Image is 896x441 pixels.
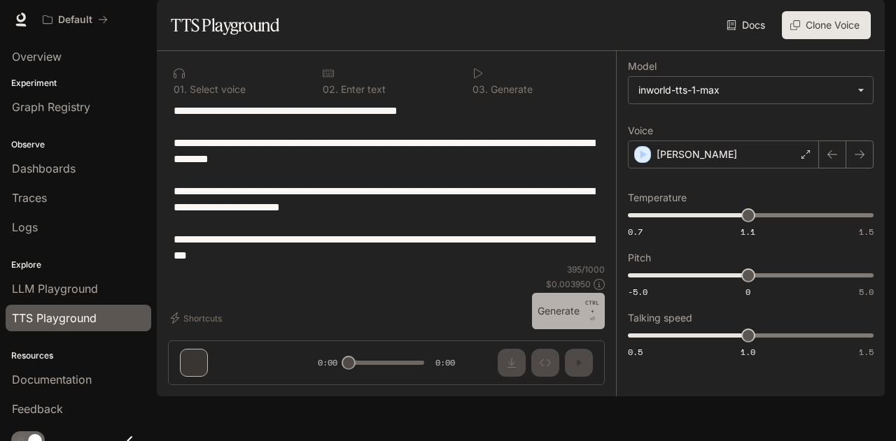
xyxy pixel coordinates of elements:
a: Docs [724,11,771,39]
p: ⏎ [585,298,599,324]
p: Enter text [338,85,386,94]
p: Model [628,62,657,71]
span: 1.5 [859,346,874,358]
span: 1.1 [741,226,755,238]
span: 0.5 [628,346,643,358]
p: Select voice [187,85,246,94]
span: 0 [745,286,750,298]
p: Talking speed [628,313,692,323]
button: All workspaces [36,6,114,34]
span: 0.7 [628,226,643,238]
p: 0 3 . [472,85,488,94]
p: Temperature [628,193,687,203]
p: [PERSON_NAME] [657,147,737,161]
p: Generate [488,85,533,94]
div: inworld-tts-1-max [638,83,850,97]
span: -5.0 [628,286,647,298]
span: 1.5 [859,226,874,238]
button: Clone Voice [782,11,871,39]
button: Shortcuts [168,307,227,329]
span: 1.0 [741,346,755,358]
p: 0 2 . [323,85,338,94]
span: 5.0 [859,286,874,298]
div: inworld-tts-1-max [629,77,873,103]
p: Voice [628,126,653,136]
p: Default [58,14,92,26]
p: 0 1 . [174,85,187,94]
button: GenerateCTRL +⏎ [532,293,605,329]
p: CTRL + [585,298,599,315]
h1: TTS Playground [171,11,279,39]
p: Pitch [628,253,651,263]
